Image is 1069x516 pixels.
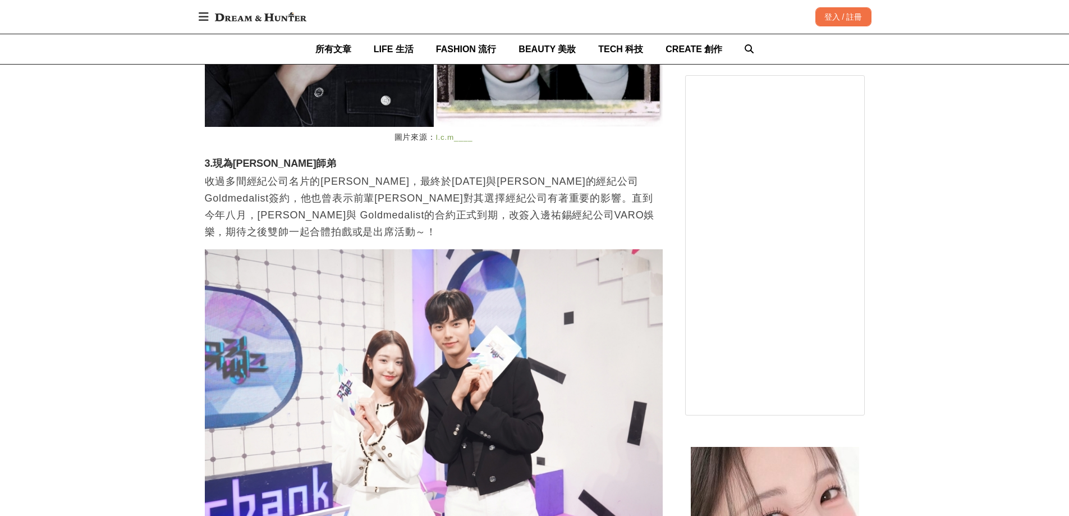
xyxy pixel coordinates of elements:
a: BEAUTY 美妝 [519,34,576,64]
figcaption: 圖片來源： [205,127,663,149]
div: 登入 / 註冊 [815,7,871,26]
span: FASHION 流行 [436,44,497,54]
a: FASHION 流行 [436,34,497,64]
span: CREATE 創作 [666,44,722,54]
span: 所有文章 [315,44,351,54]
p: 收過多間經紀公司名片的[PERSON_NAME]，最終於[DATE]與[PERSON_NAME]的經紀公司Goldmedalist簽約，他也曾表示前輩[PERSON_NAME]對其選擇經紀公司有... [205,173,663,240]
a: TECH 科技 [598,34,643,64]
span: LIFE 生活 [374,44,414,54]
a: LIFE 生活 [374,34,414,64]
img: Dream & Hunter [209,7,312,27]
a: l.c.m____ [436,133,473,141]
strong: 3.現為[PERSON_NAME]師弟 [205,158,337,169]
a: CREATE 創作 [666,34,722,64]
span: TECH 科技 [598,44,643,54]
a: 所有文章 [315,34,351,64]
span: BEAUTY 美妝 [519,44,576,54]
